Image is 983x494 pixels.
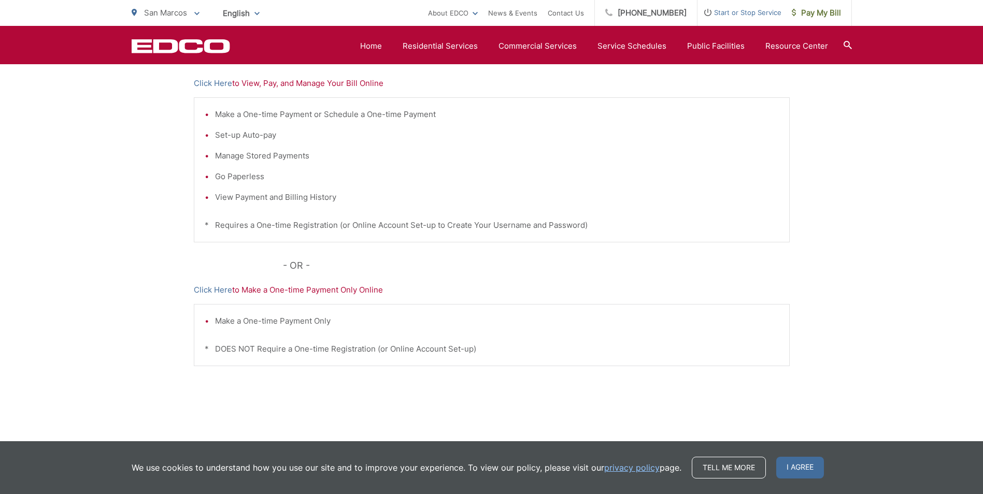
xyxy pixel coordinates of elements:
[488,7,537,19] a: News & Events
[205,219,779,231] p: * Requires a One-time Registration (or Online Account Set-up to Create Your Username and Password)
[687,40,745,52] a: Public Facilities
[692,457,766,478] a: Tell me more
[215,129,779,141] li: Set-up Auto-pay
[194,77,790,90] p: to View, Pay, and Manage Your Bill Online
[776,457,824,478] span: I agree
[792,7,841,19] span: Pay My Bill
[194,77,232,90] a: Click Here
[215,4,267,22] span: English
[205,343,779,355] p: * DOES NOT Require a One-time Registration (or Online Account Set-up)
[144,8,187,18] span: San Marcos
[283,258,790,273] p: - OR -
[428,7,478,19] a: About EDCO
[215,108,779,121] li: Make a One-time Payment or Schedule a One-time Payment
[215,315,779,327] li: Make a One-time Payment Only
[132,461,681,474] p: We use cookies to understand how you use our site and to improve your experience. To view our pol...
[132,39,230,53] a: EDCD logo. Return to the homepage.
[604,461,660,474] a: privacy policy
[597,40,666,52] a: Service Schedules
[548,7,584,19] a: Contact Us
[215,191,779,204] li: View Payment and Billing History
[215,170,779,183] li: Go Paperless
[498,40,577,52] a: Commercial Services
[194,284,790,296] p: to Make a One-time Payment Only Online
[765,40,828,52] a: Resource Center
[360,40,382,52] a: Home
[403,40,478,52] a: Residential Services
[215,150,779,162] li: Manage Stored Payments
[194,284,232,296] a: Click Here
